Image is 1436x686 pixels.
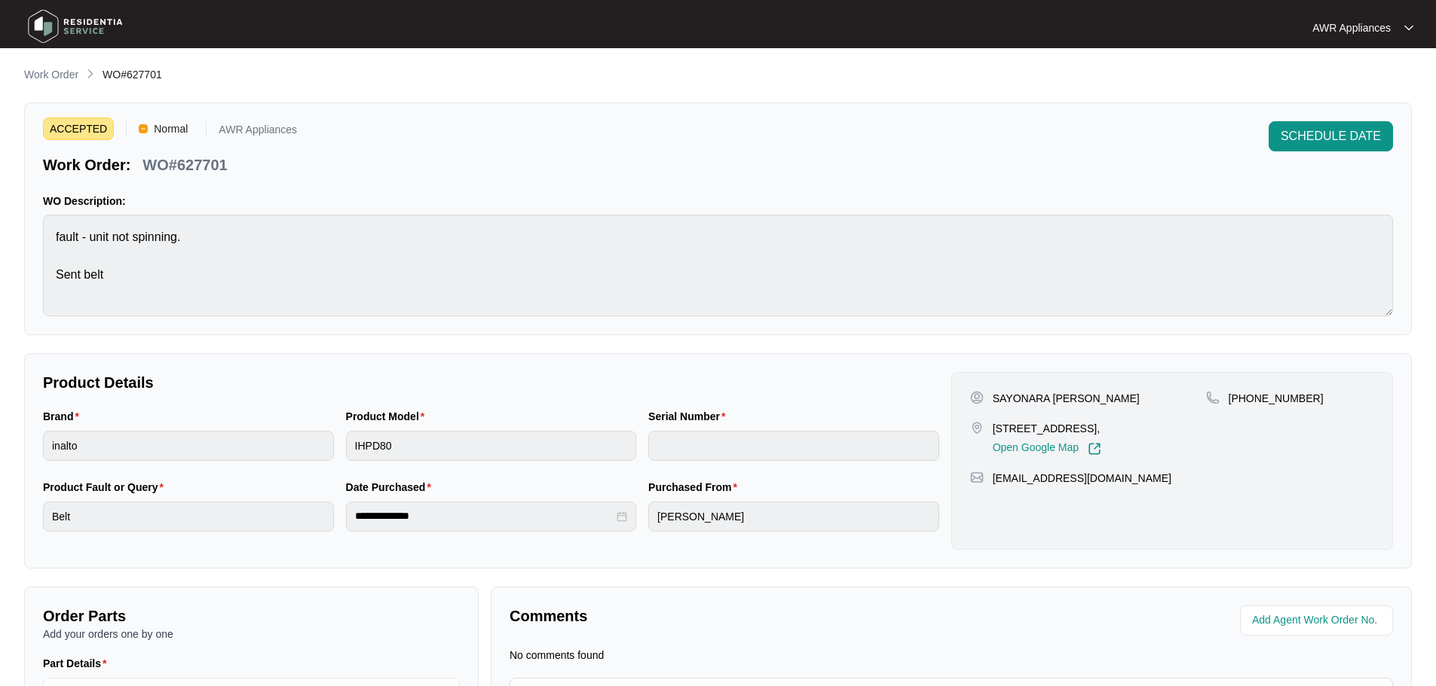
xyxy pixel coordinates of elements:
button: SCHEDULE DATE [1269,121,1393,151]
p: Order Parts [43,605,460,627]
p: Work Order [24,67,78,82]
label: Product Fault or Query [43,480,170,495]
p: WO Description: [43,194,1393,209]
input: Product Model [346,431,637,461]
input: Purchased From [648,502,939,532]
span: SCHEDULE DATE [1281,127,1381,145]
a: Work Order [21,67,81,84]
label: Date Purchased [346,480,437,495]
p: AWR Appliances [219,124,297,140]
p: AWR Appliances [1312,20,1391,35]
span: Normal [148,117,194,140]
img: Vercel Logo [139,124,148,133]
label: Brand [43,409,85,424]
img: chevron-right [84,68,96,80]
span: ACCEPTED [43,117,114,140]
label: Product Model [346,409,431,424]
img: dropdown arrow [1404,24,1413,32]
input: Serial Number [648,431,939,461]
img: map-pin [970,421,984,434]
img: residentia service logo [23,4,128,49]
p: [EMAIL_ADDRESS][DOMAIN_NAME] [993,471,1171,486]
input: Add Agent Work Order No. [1252,611,1384,630]
textarea: fault - unit not spinning. Sent belt [43,215,1393,316]
input: Product Fault or Query [43,502,334,532]
p: SAYONARA [PERSON_NAME] [993,391,1140,406]
label: Part Details [43,656,113,671]
p: WO#627701 [142,154,227,175]
p: No comments found [510,648,604,663]
p: Product Details [43,372,939,393]
p: [STREET_ADDRESS], [993,421,1101,436]
img: Link-External [1088,442,1101,456]
p: Add your orders one by one [43,627,460,642]
p: Comments [510,605,941,627]
input: Brand [43,431,334,461]
p: [PHONE_NUMBER] [1229,391,1324,406]
span: WO#627701 [103,69,162,81]
label: Purchased From [648,480,743,495]
label: Serial Number [648,409,731,424]
img: user-pin [970,391,984,404]
input: Date Purchased [355,508,614,524]
img: map-pin [1206,391,1220,404]
p: Work Order: [43,154,130,175]
a: Open Google Map [993,442,1101,456]
img: map-pin [970,471,984,484]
